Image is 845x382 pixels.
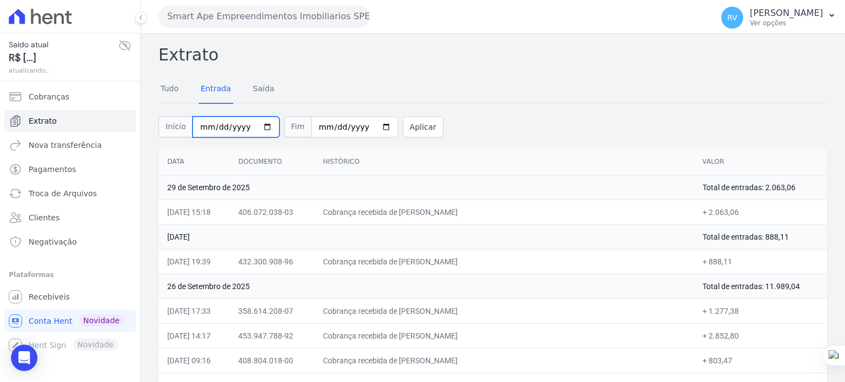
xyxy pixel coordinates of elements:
[314,249,694,274] td: Cobrança recebida de [PERSON_NAME]
[694,348,827,373] td: + 803,47
[79,314,124,326] span: Novidade
[314,200,694,224] td: Cobrança recebida de [PERSON_NAME]
[727,14,738,21] span: RV
[229,323,314,348] td: 453.947.788-92
[29,236,77,247] span: Negativação
[314,348,694,373] td: Cobrança recebida de [PERSON_NAME]
[403,117,443,137] button: Aplicar
[694,200,827,224] td: + 2.063,06
[4,286,136,308] a: Recebíveis
[314,298,694,323] td: Cobrança recebida de [PERSON_NAME]
[229,348,314,373] td: 408.804.018-00
[314,323,694,348] td: Cobrança recebida de [PERSON_NAME]
[750,19,823,27] p: Ver opções
[284,117,311,137] span: Fim
[158,323,229,348] td: [DATE] 14:17
[158,348,229,373] td: [DATE] 09:16
[29,315,72,326] span: Conta Hent
[29,115,57,126] span: Extrato
[229,200,314,224] td: 406.072.038-03
[158,75,181,104] a: Tudo
[4,231,136,253] a: Negativação
[158,42,827,67] h2: Extrato
[9,86,131,356] nav: Sidebar
[11,345,37,371] div: Open Intercom Messenger
[694,175,827,200] td: Total de entradas: 2.063,06
[158,148,229,175] th: Data
[314,148,694,175] th: Histórico
[4,110,136,132] a: Extrato
[158,200,229,224] td: [DATE] 15:18
[158,274,694,298] td: 26 de Setembro de 2025
[4,134,136,156] a: Nova transferência
[29,212,59,223] span: Clientes
[251,75,277,104] a: Saída
[4,207,136,229] a: Clientes
[9,39,118,51] span: Saldo atual
[694,224,827,249] td: Total de entradas: 888,11
[9,65,118,75] span: atualizando...
[158,117,193,137] span: Início
[4,158,136,180] a: Pagamentos
[4,310,136,332] a: Conta Hent Novidade
[158,175,694,200] td: 29 de Setembro de 2025
[158,224,694,249] td: [DATE]
[750,8,823,19] p: [PERSON_NAME]
[229,298,314,323] td: 358.614.208-07
[229,249,314,274] td: 432.300.908-96
[29,140,102,151] span: Nova transferência
[694,323,827,348] td: + 2.852,80
[158,5,370,27] button: Smart Ape Empreendimentos Imobiliarios SPE LTDA
[694,298,827,323] td: + 1.277,38
[229,148,314,175] th: Documento
[29,188,97,199] span: Troca de Arquivos
[694,274,827,298] td: Total de entradas: 11.989,04
[29,91,69,102] span: Cobranças
[29,164,76,175] span: Pagamentos
[9,268,131,281] div: Plataformas
[712,2,845,33] button: RV [PERSON_NAME] Ver opções
[694,148,827,175] th: Valor
[9,51,118,65] span: R$ [...]
[158,249,229,274] td: [DATE] 19:39
[694,249,827,274] td: + 888,11
[4,86,136,108] a: Cobranças
[29,291,70,302] span: Recebíveis
[4,182,136,204] a: Troca de Arquivos
[158,298,229,323] td: [DATE] 17:33
[199,75,233,104] a: Entrada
